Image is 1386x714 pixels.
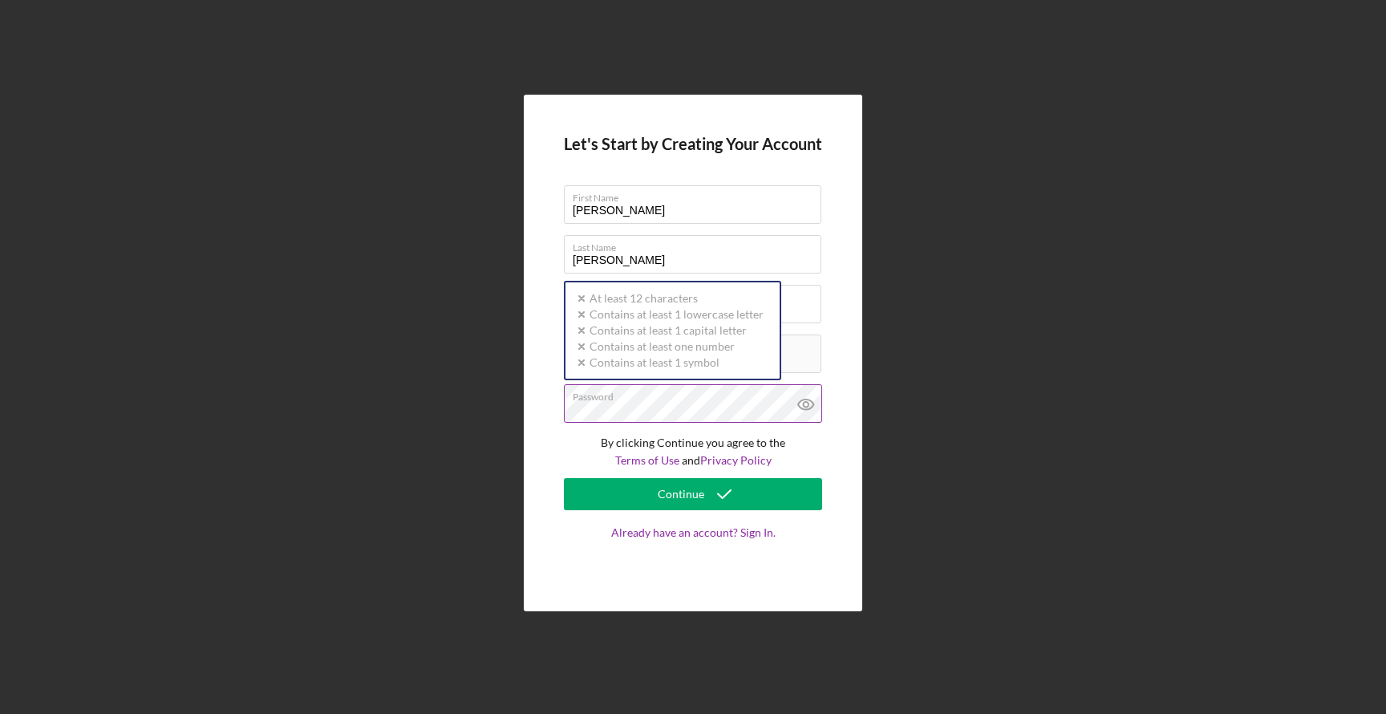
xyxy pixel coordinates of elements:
div: Contains at least 1 lowercase letter [573,306,764,323]
a: Privacy Policy [700,453,772,467]
button: Continue [564,478,822,510]
label: First Name [573,186,821,204]
div: Contains at least one number [573,339,764,355]
div: Contains at least 1 capital letter [573,323,764,339]
div: At least 12 characters [573,290,764,306]
a: Terms of Use [615,453,679,467]
div: Continue [658,478,704,510]
a: Already have an account? Sign In. [564,526,822,571]
div: Contains at least 1 symbol [573,355,764,371]
h4: Let's Start by Creating Your Account [564,135,822,153]
label: Last Name [573,236,821,254]
label: Password [573,385,821,403]
p: By clicking Continue you agree to the and [564,434,822,470]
